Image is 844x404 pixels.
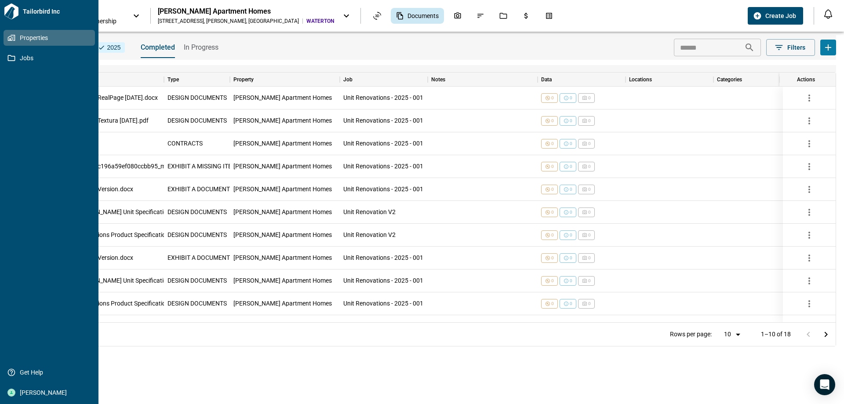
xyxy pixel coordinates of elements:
[766,39,815,56] button: Filters
[167,232,227,238] span: DESIGN DOCUMENTS
[50,118,149,124] span: RFP Appendix A - Textura [DATE].pdf
[817,326,835,343] button: Go to next page
[141,43,175,52] span: Completed
[233,301,332,306] div: Brackett Apartment Homes
[538,73,626,87] div: Data
[448,8,467,23] div: Photos
[233,186,332,192] div: Brackett Apartment Homes
[588,255,591,261] span: 0
[132,37,218,58] div: base tabs
[570,118,572,124] span: 0
[50,301,198,306] span: SW - Unit Renovations Product Specifications Spec.pdf
[588,278,591,284] span: 0
[233,232,332,238] div: Brackett Apartment Homes
[343,301,423,306] div: Unit Renovations - 2025 - 001
[233,164,332,169] div: Brackett Apartment Homes
[551,255,554,261] span: 0
[720,328,742,341] div: 10
[343,73,353,87] div: Job
[570,141,572,146] span: 0
[570,255,572,261] span: 0
[233,209,332,215] div: Brackett Apartment Homes
[765,11,796,20] span: Create Job
[343,278,423,284] div: Unit Renovations - 2025 - 001
[343,232,396,238] div: Unit Renovation V2
[551,118,554,124] span: 0
[391,8,444,24] div: Documents
[670,331,712,337] p: Rows per page:
[167,164,240,169] span: EXHIBIT A MISSING ITEMS
[588,118,591,124] span: 0
[551,278,554,284] span: 0
[343,209,396,215] div: Unit Renovation V2
[158,18,299,25] div: [STREET_ADDRESS] , [PERSON_NAME] , [GEOGRAPHIC_DATA]
[551,233,554,238] span: 0
[343,164,423,169] div: Unit Renovations - 2025 - 001
[626,73,713,87] div: Locations
[779,73,832,87] div: Actions
[167,186,230,192] span: EXHIBIT A DOCUMENT
[551,95,554,101] span: 0
[50,232,198,238] span: SW - Unit Renovations Product Specifications Spec.pdf
[15,54,87,62] span: Jobs
[233,73,254,87] div: Property
[570,301,572,306] span: 0
[570,164,572,169] span: 0
[233,95,332,101] div: Brackett Apartment Homes
[343,186,423,192] div: Unit Renovations - 2025 - 001
[233,255,332,261] div: Brackett Apartment Homes
[588,95,591,101] span: 0
[4,30,95,46] a: Properties
[820,40,836,55] button: Upload documents
[94,42,125,53] button: 2025
[570,95,572,101] span: 0
[167,95,227,101] span: DESIGN DOCUMENTS
[551,141,554,146] span: 0
[233,118,332,124] div: Brackett Apartment Homes
[428,73,538,87] div: Notes
[15,388,87,397] span: [PERSON_NAME]
[167,118,227,124] span: DESIGN DOCUMENTS
[588,141,591,146] span: 0
[748,7,803,25] button: Create Job
[233,278,332,284] div: Brackett Apartment Homes
[167,209,227,215] span: DESIGN DOCUMENTS
[797,73,815,87] div: Actions
[588,301,591,306] span: 0
[588,164,591,169] span: 0
[551,164,554,169] span: 0
[50,209,205,215] span: 25_0725 [PERSON_NAME] Unit Specifications for Bid.xlsx
[517,8,535,23] div: Budgets
[713,73,801,87] div: Categories
[570,210,572,215] span: 0
[167,255,230,261] span: EXHIBIT A DOCUMENT
[32,73,164,87] div: File Name
[761,331,791,337] p: 1–10 of 18
[541,73,552,87] div: Data
[15,33,87,42] span: Properties
[629,73,652,87] div: Locations
[19,7,95,16] span: Tailorbird Inc
[814,374,835,395] div: Open Intercom Messenger
[15,368,87,377] span: Get Help
[551,210,554,215] span: 0
[230,73,340,87] div: Property
[184,43,218,52] span: In Progress
[167,141,203,146] span: CONTRACTS
[343,255,423,261] div: Unit Renovations - 2025 - 001
[4,50,95,66] a: Jobs
[343,141,423,146] div: Unit Renovations - 2025 - 001
[306,18,334,25] span: WATERTON
[340,73,428,87] div: Job
[167,301,227,306] span: DESIGN DOCUMENTS
[717,73,742,87] div: Categories
[471,8,490,23] div: Issues & Info
[50,95,158,101] span: RFP Appendix B - RealPage [DATE].docx
[233,141,332,146] div: Brackett Apartment Homes
[50,278,205,284] span: 25_0725 [PERSON_NAME] Unit Specifications for Bid.xlsx
[179,73,191,86] button: Sort
[343,118,423,124] div: Unit Renovations - 2025 - 001
[158,7,334,16] div: [PERSON_NAME] Apartment Homes
[588,187,591,192] span: 0
[494,8,513,23] div: Jobs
